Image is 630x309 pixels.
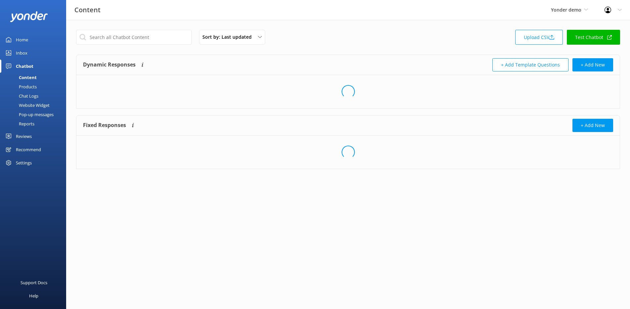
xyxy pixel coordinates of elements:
[16,143,41,156] div: Recommend
[4,101,66,110] a: Website Widget
[492,58,568,71] button: + Add Template Questions
[515,30,563,45] a: Upload CSV
[4,73,66,82] a: Content
[4,73,37,82] div: Content
[202,33,256,41] span: Sort by: Last updated
[4,110,54,119] div: Pop-up messages
[16,33,28,46] div: Home
[10,11,48,22] img: yonder-white-logo.png
[4,91,66,101] a: Chat Logs
[4,119,66,128] a: Reports
[572,58,613,71] button: + Add New
[4,82,66,91] a: Products
[4,110,66,119] a: Pop-up messages
[16,46,27,60] div: Inbox
[567,30,620,45] a: Test Chatbot
[4,101,50,110] div: Website Widget
[83,119,126,132] h4: Fixed Responses
[74,5,101,15] h3: Content
[76,30,192,45] input: Search all Chatbot Content
[16,130,32,143] div: Reviews
[4,119,34,128] div: Reports
[16,60,33,73] div: Chatbot
[572,119,613,132] button: + Add New
[16,156,32,169] div: Settings
[29,289,38,302] div: Help
[83,58,136,71] h4: Dynamic Responses
[4,82,37,91] div: Products
[551,7,581,13] span: Yonder demo
[21,276,47,289] div: Support Docs
[4,91,38,101] div: Chat Logs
